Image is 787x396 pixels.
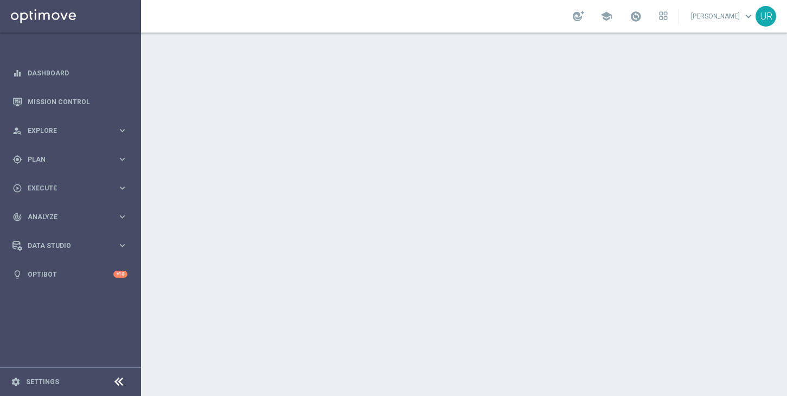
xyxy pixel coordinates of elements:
i: keyboard_arrow_right [117,125,127,136]
i: equalizer [12,68,22,78]
span: Plan [28,156,117,163]
div: Data Studio [12,241,117,251]
a: Optibot [28,260,113,289]
button: person_search Explore keyboard_arrow_right [12,126,128,135]
a: [PERSON_NAME]keyboard_arrow_down [690,8,756,24]
button: equalizer Dashboard [12,69,128,78]
i: lightbulb [12,270,22,279]
div: UR [756,6,776,27]
div: Execute [12,183,117,193]
i: keyboard_arrow_right [117,183,127,193]
span: keyboard_arrow_down [743,10,754,22]
span: school [600,10,612,22]
button: track_changes Analyze keyboard_arrow_right [12,213,128,221]
i: play_circle_outline [12,183,22,193]
button: Mission Control [12,98,128,106]
span: Data Studio [28,242,117,249]
div: Plan [12,155,117,164]
button: gps_fixed Plan keyboard_arrow_right [12,155,128,164]
a: Settings [26,379,59,385]
span: Analyze [28,214,117,220]
a: Dashboard [28,59,127,87]
a: Mission Control [28,87,127,116]
i: track_changes [12,212,22,222]
button: lightbulb Optibot +10 [12,270,128,279]
button: Data Studio keyboard_arrow_right [12,241,128,250]
i: gps_fixed [12,155,22,164]
div: Dashboard [12,59,127,87]
i: keyboard_arrow_right [117,212,127,222]
button: play_circle_outline Execute keyboard_arrow_right [12,184,128,193]
span: Explore [28,127,117,134]
div: +10 [113,271,127,278]
span: Execute [28,185,117,191]
div: Mission Control [12,87,127,116]
div: Analyze [12,212,117,222]
div: Explore [12,126,117,136]
i: person_search [12,126,22,136]
i: keyboard_arrow_right [117,154,127,164]
i: keyboard_arrow_right [117,240,127,251]
div: Optibot [12,260,127,289]
i: settings [11,377,21,387]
